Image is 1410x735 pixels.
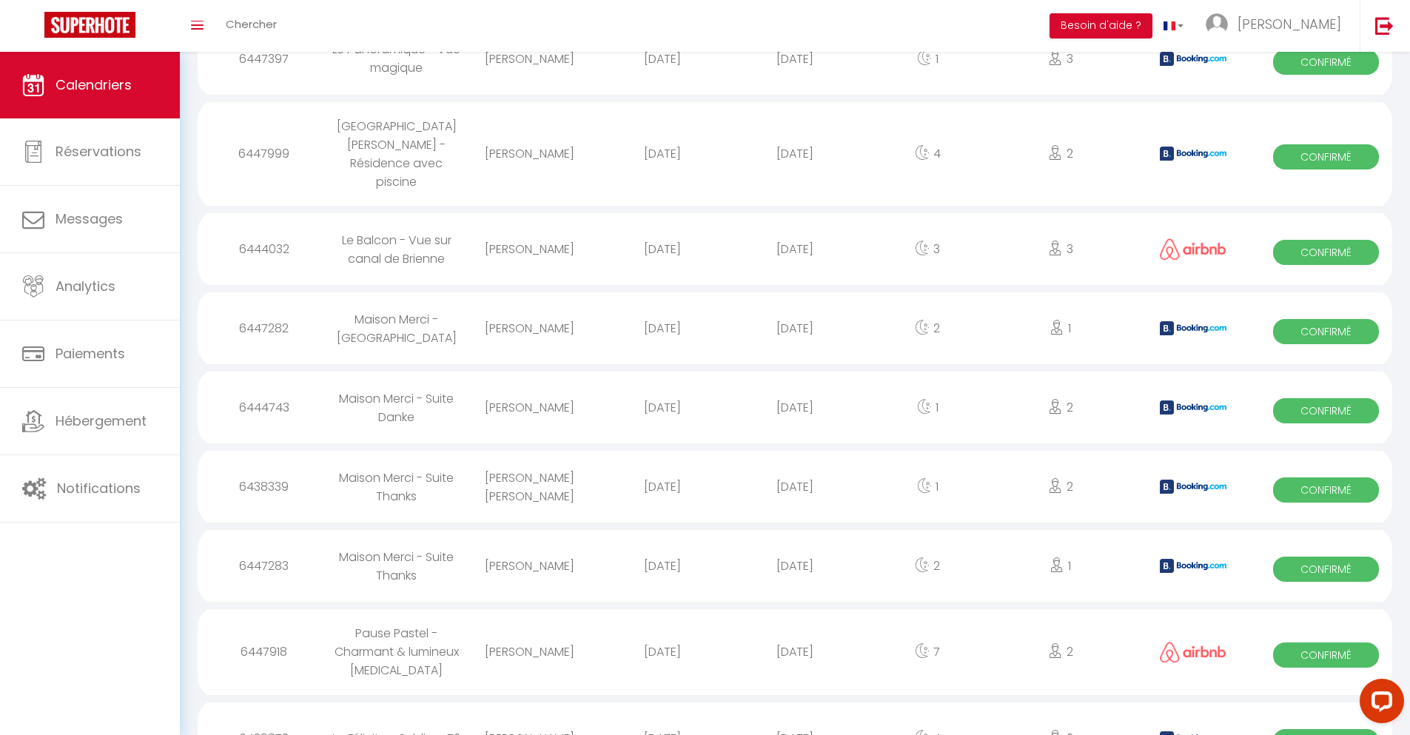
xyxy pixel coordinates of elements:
[728,304,861,352] div: [DATE]
[728,542,861,590] div: [DATE]
[56,412,147,430] span: Hébergement
[463,225,596,273] div: [PERSON_NAME]
[198,130,330,178] div: 6447999
[56,142,141,161] span: Réservations
[1238,15,1341,33] span: [PERSON_NAME]
[1375,16,1394,35] img: logout
[994,225,1127,273] div: 3
[1273,144,1380,170] span: Confirmé
[463,542,596,590] div: [PERSON_NAME]
[728,383,861,432] div: [DATE]
[1160,238,1226,260] img: airbnb2.png
[862,542,994,590] div: 2
[596,35,728,83] div: [DATE]
[994,542,1127,590] div: 1
[330,102,463,207] div: [GEOGRAPHIC_DATA][PERSON_NAME] - Résidence avec piscine
[1160,321,1226,335] img: booking2.png
[1160,559,1226,573] img: booking2.png
[596,383,728,432] div: [DATE]
[463,130,596,178] div: [PERSON_NAME]
[198,304,330,352] div: 6447282
[198,35,330,83] div: 6447397
[728,463,861,511] div: [DATE]
[1273,642,1380,668] span: Confirmé
[57,479,141,497] span: Notifications
[994,304,1127,352] div: 1
[1160,642,1226,663] img: airbnb2.png
[596,225,728,273] div: [DATE]
[1273,240,1380,265] span: Confirmé
[56,209,123,228] span: Messages
[226,16,277,32] span: Chercher
[1160,480,1226,494] img: booking2.png
[330,454,463,520] div: Maison Merci - Suite Thanks
[862,35,994,83] div: 1
[994,383,1127,432] div: 2
[1273,477,1380,503] span: Confirmé
[596,304,728,352] div: [DATE]
[862,130,994,178] div: 4
[1273,398,1380,423] span: Confirmé
[728,628,861,676] div: [DATE]
[44,12,135,38] img: Super Booking
[596,628,728,676] div: [DATE]
[596,130,728,178] div: [DATE]
[1273,557,1380,582] span: Confirmé
[862,304,994,352] div: 2
[728,35,861,83] div: [DATE]
[463,35,596,83] div: [PERSON_NAME]
[1160,147,1226,161] img: booking2.png
[1050,13,1152,38] button: Besoin d'aide ?
[463,383,596,432] div: [PERSON_NAME]
[198,542,330,590] div: 6447283
[56,277,115,295] span: Analytics
[330,375,463,441] div: Maison Merci - Suite Danke
[994,130,1127,178] div: 2
[198,225,330,273] div: 6444032
[463,304,596,352] div: [PERSON_NAME]
[994,463,1127,511] div: 2
[994,35,1127,83] div: 3
[463,454,596,520] div: [PERSON_NAME] [PERSON_NAME]
[463,628,596,676] div: [PERSON_NAME]
[1273,319,1380,344] span: Confirmé
[728,225,861,273] div: [DATE]
[1160,400,1226,415] img: booking2.png
[198,463,330,511] div: 6438339
[862,383,994,432] div: 1
[198,628,330,676] div: 6447918
[862,463,994,511] div: 1
[1348,673,1410,735] iframe: LiveChat chat widget
[728,130,861,178] div: [DATE]
[596,463,728,511] div: [DATE]
[56,75,132,94] span: Calendriers
[1160,52,1226,66] img: booking2.png
[330,609,463,694] div: Pause Pastel - Charmant & lumineux [MEDICAL_DATA]
[330,295,463,362] div: Maison Merci - [GEOGRAPHIC_DATA]
[56,344,125,363] span: Paiements
[330,533,463,600] div: Maison Merci - Suite Thanks
[330,216,463,283] div: Le Balcon - Vue sur canal de Brienne
[596,542,728,590] div: [DATE]
[862,225,994,273] div: 3
[862,628,994,676] div: 7
[994,628,1127,676] div: 2
[198,383,330,432] div: 6444743
[1206,13,1228,36] img: ...
[1273,50,1380,75] span: Confirmé
[330,25,463,92] div: Le Panoramique - Vue magique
